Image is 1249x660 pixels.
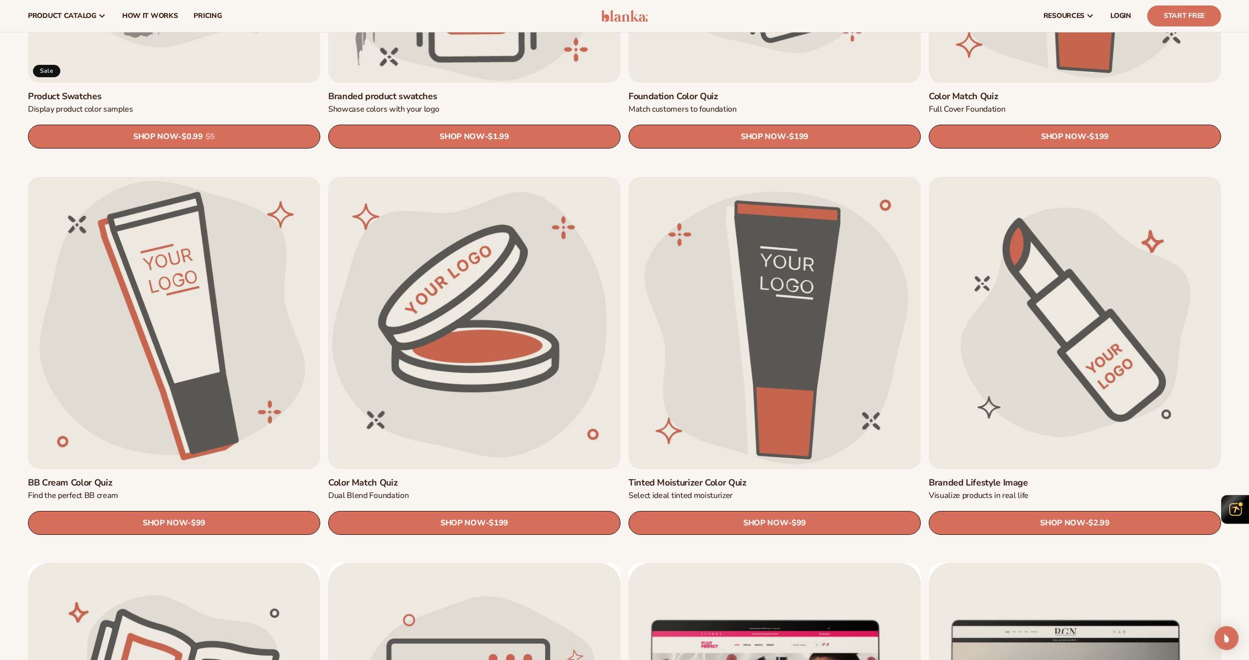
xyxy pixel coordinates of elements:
[143,518,188,527] span: SHOP NOW
[440,518,485,527] span: SHOP NOW
[929,511,1221,535] a: SHOP NOW- $2.99
[122,12,178,20] span: How It Works
[489,518,508,528] span: $199
[328,91,621,102] a: Branded product swatches
[1089,133,1109,142] span: $199
[929,91,1221,102] a: Color Match Quiz
[1110,12,1131,20] span: LOGIN
[488,133,509,142] span: $1.99
[741,132,786,142] span: SHOP NOW
[628,91,921,102] a: Foundation Color Quiz
[133,132,178,142] span: SHOP NOW
[1215,626,1239,650] div: Open Intercom Messenger
[929,477,1221,489] a: Branded Lifestyle Image
[328,477,621,489] a: Color Match Quiz
[439,132,484,142] span: SHOP NOW
[328,125,621,149] a: SHOP NOW- $1.99
[28,125,320,149] a: SHOP NOW- $0.99 $5
[191,518,206,528] span: $99
[929,125,1221,149] a: SHOP NOW- $199
[792,518,806,528] span: $99
[628,511,921,535] a: SHOP NOW- $99
[206,133,215,142] s: $5
[1147,5,1221,26] a: Start Free
[601,10,648,22] img: logo
[28,477,320,489] a: BB Cream Color Quiz
[28,12,96,20] span: product catalog
[28,91,320,102] a: Product Swatches
[328,511,621,535] a: SHOP NOW- $199
[194,12,221,20] span: pricing
[182,133,203,142] span: $0.99
[789,133,809,142] span: $199
[1043,12,1084,20] span: resources
[28,511,320,535] a: SHOP NOW- $99
[1040,518,1085,527] span: SHOP NOW
[628,477,921,489] a: Tinted Moisturizer Color Quiz
[1088,518,1109,528] span: $2.99
[1041,132,1086,142] span: SHOP NOW
[628,125,921,149] a: SHOP NOW- $199
[743,518,788,527] span: SHOP NOW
